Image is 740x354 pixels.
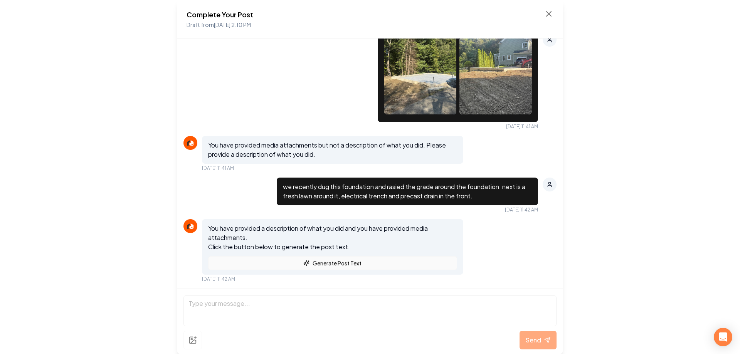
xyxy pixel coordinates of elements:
button: Generate Post Text [208,256,457,270]
img: uploaded image [459,37,532,114]
span: [DATE] 11:42 AM [202,276,235,282]
span: [DATE] 11:41 AM [506,124,538,130]
p: You have provided a description of what you did and you have provided media attachments. Click th... [208,224,457,252]
p: You have provided media attachments but not a description of what you did. Please provide a descr... [208,141,457,159]
span: [DATE] 11:42 AM [505,207,538,213]
span: Draft from [DATE] 2:10 PM [187,21,251,28]
img: Rebolt Logo [186,138,195,148]
img: Rebolt Logo [186,221,195,231]
div: Open Intercom Messenger [714,328,732,346]
img: uploaded image [384,37,456,114]
h2: Complete Your Post [187,9,253,20]
span: [DATE] 11:41 AM [202,165,234,171]
p: we recently dug this foundation and rasied the grade around the foundation. next is a fresh lawn ... [283,182,532,201]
